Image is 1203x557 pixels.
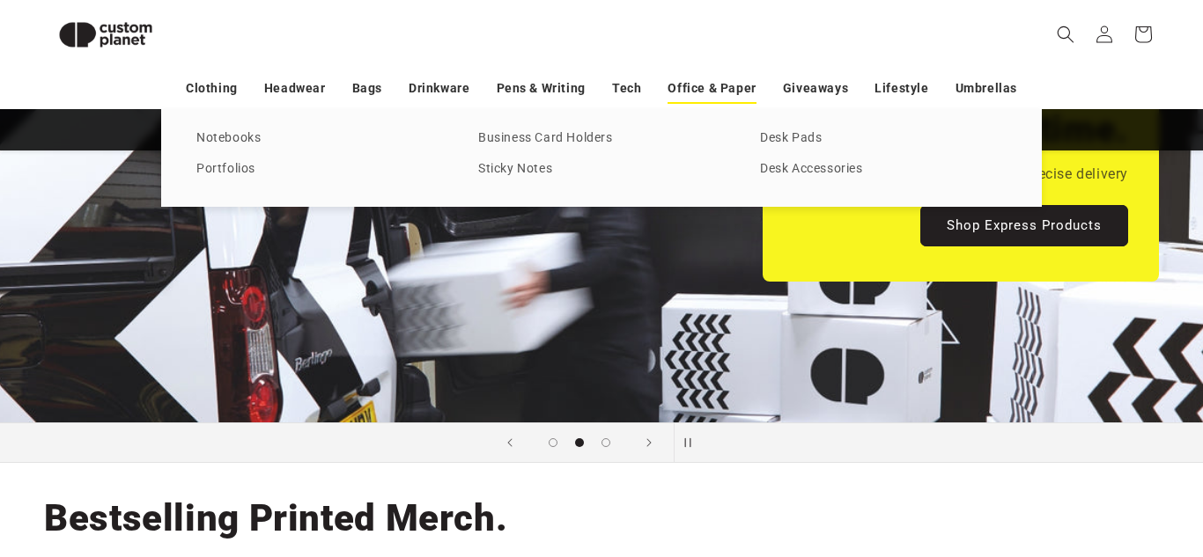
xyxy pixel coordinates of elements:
[566,429,593,456] button: Load slide 2 of 3
[593,429,619,456] button: Load slide 3 of 3
[44,7,167,62] img: Custom Planet
[409,73,469,104] a: Drinkware
[352,73,382,104] a: Bags
[497,73,586,104] a: Pens & Writing
[540,429,566,456] button: Load slide 1 of 3
[760,158,1007,181] a: Desk Accessories
[920,204,1128,246] a: Shop Express Products
[875,73,928,104] a: Lifestyle
[196,158,443,181] a: Portfolios
[44,495,507,542] h2: Bestselling Printed Merch.
[491,423,529,462] button: Previous slide
[264,73,326,104] a: Headwear
[1046,15,1085,54] summary: Search
[196,127,443,150] a: Notebooks
[911,367,1203,557] iframe: Chat Widget
[668,73,756,104] a: Office & Paper
[478,158,725,181] a: Sticky Notes
[760,127,1007,150] a: Desk Pads
[674,423,712,462] button: Pause slideshow
[956,73,1017,104] a: Umbrellas
[783,73,848,104] a: Giveaways
[612,73,641,104] a: Tech
[478,127,725,150] a: Business Card Holders
[630,423,668,462] button: Next slide
[186,73,238,104] a: Clothing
